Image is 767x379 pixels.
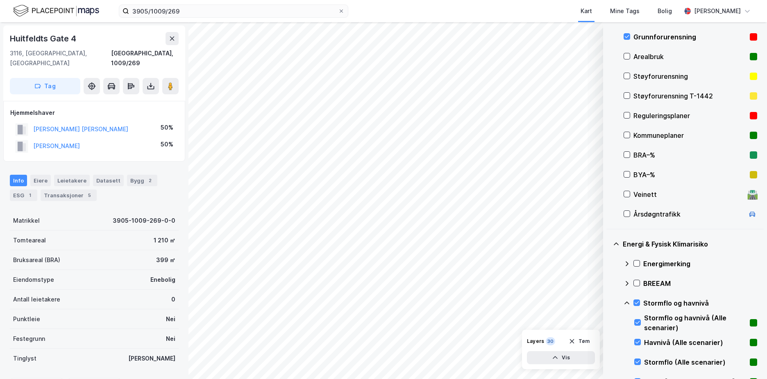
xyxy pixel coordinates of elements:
[633,170,747,180] div: BYA–%
[13,354,36,363] div: Tinglyst
[156,255,175,265] div: 399 ㎡
[166,314,175,324] div: Nei
[633,209,744,219] div: Årsdøgntrafikk
[643,279,757,288] div: BREEAM
[161,139,173,149] div: 50%
[13,255,60,265] div: Bruksareal (BRA)
[643,259,757,269] div: Energimerking
[644,357,747,367] div: Stormflo (Alle scenarier)
[643,298,757,308] div: Stormflo og havnivå
[633,32,747,42] div: Grunnforurensning
[644,313,747,333] div: Stormflo og havnivå (Alle scenarier)
[13,4,99,18] img: logo.f888ab2527a4732fd821a326f86c7f29.svg
[581,6,592,16] div: Kart
[658,6,672,16] div: Bolig
[93,175,124,186] div: Datasett
[527,351,595,364] button: Vis
[10,32,78,45] div: Huitfeldts Gate 4
[10,108,178,118] div: Hjemmelshaver
[623,239,757,249] div: Energi & Fysisk Klimarisiko
[13,235,46,245] div: Tomteareal
[146,176,154,185] div: 2
[13,275,54,285] div: Eiendomstype
[127,175,157,186] div: Bygg
[546,337,555,345] div: 30
[633,91,747,101] div: Støyforurensning T-1442
[10,48,111,68] div: 3116, [GEOGRAPHIC_DATA], [GEOGRAPHIC_DATA]
[694,6,741,16] div: [PERSON_NAME]
[161,123,173,132] div: 50%
[41,189,97,201] div: Transaksjoner
[10,189,37,201] div: ESG
[527,338,544,345] div: Layers
[633,52,747,62] div: Arealbruk
[633,189,744,199] div: Veinett
[85,191,93,199] div: 5
[154,235,175,245] div: 1 210 ㎡
[747,189,758,200] div: 🛣️
[26,191,34,199] div: 1
[644,338,747,347] div: Havnivå (Alle scenarier)
[563,335,595,348] button: Tøm
[30,175,51,186] div: Eiere
[726,340,767,379] iframe: Chat Widget
[166,334,175,344] div: Nei
[113,216,175,226] div: 3905-1009-269-0-0
[54,175,90,186] div: Leietakere
[13,295,60,304] div: Antall leietakere
[171,295,175,304] div: 0
[150,275,175,285] div: Enebolig
[128,354,175,363] div: [PERSON_NAME]
[111,48,179,68] div: [GEOGRAPHIC_DATA], 1009/269
[129,5,338,17] input: Søk på adresse, matrikkel, gårdeiere, leietakere eller personer
[10,175,27,186] div: Info
[10,78,80,94] button: Tag
[13,216,40,226] div: Matrikkel
[13,314,40,324] div: Punktleie
[633,130,747,140] div: Kommuneplaner
[13,334,45,344] div: Festegrunn
[633,111,747,121] div: Reguleringsplaner
[633,71,747,81] div: Støyforurensning
[610,6,640,16] div: Mine Tags
[633,150,747,160] div: BRA–%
